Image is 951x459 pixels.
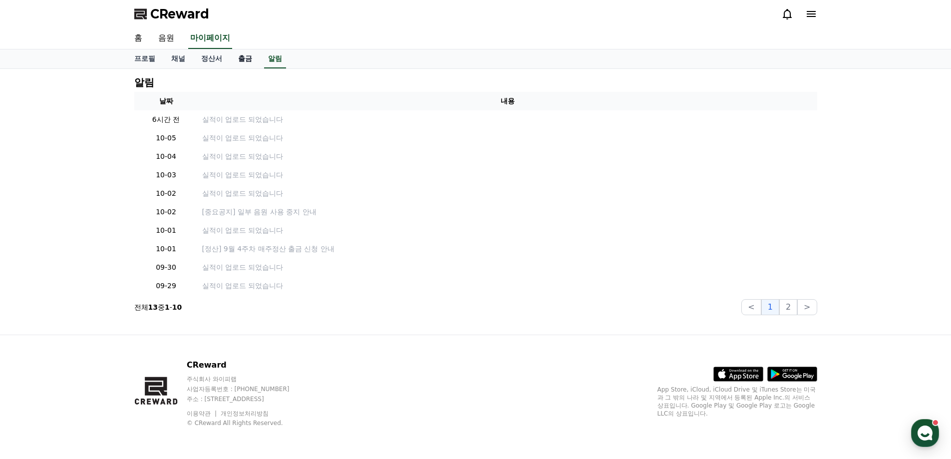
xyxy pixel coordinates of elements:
[138,188,194,199] p: 10-02
[761,299,779,315] button: 1
[202,133,813,143] a: 실적이 업로드 되었습니다
[126,28,150,49] a: 홈
[187,410,218,417] a: 이용약관
[163,49,193,68] a: 채널
[779,299,797,315] button: 2
[188,28,232,49] a: 마이페이지
[138,225,194,236] p: 10-01
[741,299,761,315] button: <
[134,6,209,22] a: CReward
[3,317,66,342] a: 홈
[31,332,37,340] span: 홈
[202,244,813,254] a: [정산] 9월 4주차 매주정산 출금 신청 안내
[129,317,192,342] a: 설정
[202,188,813,199] a: 실적이 업로드 되었습니다
[138,207,194,217] p: 10-02
[150,28,182,49] a: 음원
[91,332,103,340] span: 대화
[126,49,163,68] a: 프로필
[187,419,309,427] p: © CReward All Rights Reserved.
[138,244,194,254] p: 10-01
[138,262,194,273] p: 09-30
[202,225,813,236] a: 실적이 업로드 되었습니다
[202,114,813,125] a: 실적이 업로드 되었습니다
[138,281,194,291] p: 09-29
[138,151,194,162] p: 10-04
[134,92,198,110] th: 날짜
[165,303,170,311] strong: 1
[202,151,813,162] a: 실적이 업로드 되었습니다
[264,49,286,68] a: 알림
[148,303,158,311] strong: 13
[154,332,166,340] span: 설정
[202,170,813,180] a: 실적이 업로드 되었습니다
[134,302,182,312] p: 전체 중 -
[138,133,194,143] p: 10-05
[187,385,309,393] p: 사업자등록번호 : [PHONE_NUMBER]
[202,207,813,217] a: [중요공지] 일부 음원 사용 중지 안내
[134,77,154,88] h4: 알림
[187,395,309,403] p: 주소 : [STREET_ADDRESS]
[202,281,813,291] a: 실적이 업로드 되었습니다
[138,114,194,125] p: 6시간 전
[172,303,182,311] strong: 10
[230,49,260,68] a: 출금
[138,170,194,180] p: 10-03
[198,92,817,110] th: 내용
[221,410,269,417] a: 개인정보처리방침
[187,359,309,371] p: CReward
[202,262,813,273] a: 실적이 업로드 되었습니다
[187,375,309,383] p: 주식회사 와이피랩
[797,299,817,315] button: >
[150,6,209,22] span: CReward
[66,317,129,342] a: 대화
[657,386,817,418] p: App Store, iCloud, iCloud Drive 및 iTunes Store는 미국과 그 밖의 나라 및 지역에서 등록된 Apple Inc.의 서비스 상표입니다. Goo...
[193,49,230,68] a: 정산서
